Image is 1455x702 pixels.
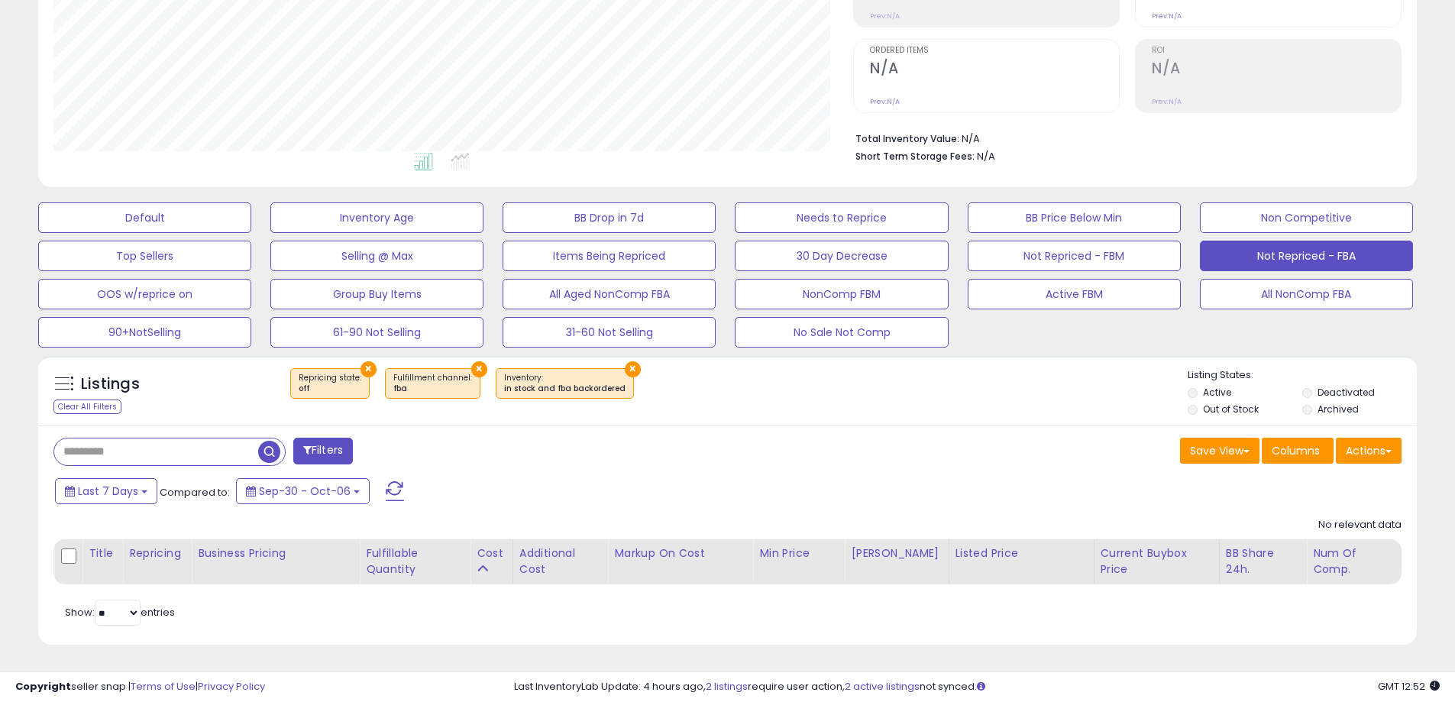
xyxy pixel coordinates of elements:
[1200,241,1413,271] button: Not Repriced - FBA
[1226,545,1300,577] div: BB Share 24h.
[198,545,353,561] div: Business Pricing
[198,679,265,694] a: Privacy Policy
[293,438,353,464] button: Filters
[78,484,138,499] span: Last 7 Days
[15,680,265,694] div: seller snap | |
[955,545,1088,561] div: Listed Price
[129,545,185,561] div: Repricing
[503,202,716,233] button: BB Drop in 7d
[1152,11,1182,21] small: Prev: N/A
[504,372,626,395] span: Inventory :
[270,241,483,271] button: Selling @ Max
[1200,279,1413,309] button: All NonComp FBA
[89,545,116,561] div: Title
[706,679,748,694] a: 2 listings
[759,545,838,561] div: Min Price
[1272,443,1320,458] span: Columns
[65,605,175,620] span: Show: entries
[299,383,361,394] div: off
[1318,518,1402,532] div: No relevant data
[514,680,1440,694] div: Last InventoryLab Update: 4 hours ago, require user action, not synced.
[855,150,975,163] b: Short Term Storage Fees:
[53,400,121,414] div: Clear All Filters
[471,361,487,377] button: ×
[614,545,746,561] div: Markup on Cost
[608,539,753,584] th: The percentage added to the cost of goods (COGS) that forms the calculator for Min & Max prices.
[1318,386,1375,399] label: Deactivated
[366,545,464,577] div: Fulfillable Quantity
[1152,47,1401,55] span: ROI
[38,279,251,309] button: OOS w/reprice on
[1313,545,1395,577] div: Num of Comp.
[968,202,1181,233] button: BB Price Below Min
[1378,679,1440,694] span: 2025-10-14 12:52 GMT
[1318,403,1359,416] label: Archived
[270,202,483,233] button: Inventory Age
[1336,438,1402,464] button: Actions
[851,545,942,561] div: [PERSON_NAME]
[870,47,1119,55] span: Ordered Items
[1203,386,1231,399] label: Active
[393,383,472,394] div: fba
[735,279,948,309] button: NonComp FBM
[1188,368,1417,383] p: Listing States:
[1203,403,1259,416] label: Out of Stock
[1152,60,1401,80] h2: N/A
[1180,438,1259,464] button: Save View
[855,132,959,145] b: Total Inventory Value:
[1200,202,1413,233] button: Non Competitive
[625,361,641,377] button: ×
[299,372,361,395] span: Repricing state :
[55,478,157,504] button: Last 7 Days
[503,279,716,309] button: All Aged NonComp FBA
[1262,438,1334,464] button: Columns
[38,317,251,348] button: 90+NotSelling
[870,97,900,106] small: Prev: N/A
[503,241,716,271] button: Items Being Repriced
[259,484,351,499] span: Sep-30 - Oct-06
[81,374,140,395] h5: Listings
[735,241,948,271] button: 30 Day Decrease
[160,485,230,500] span: Compared to:
[270,279,483,309] button: Group Buy Items
[236,478,370,504] button: Sep-30 - Oct-06
[845,679,920,694] a: 2 active listings
[870,60,1119,80] h2: N/A
[870,11,900,21] small: Prev: N/A
[735,317,948,348] button: No Sale Not Comp
[15,679,71,694] strong: Copyright
[1152,97,1182,106] small: Prev: N/A
[503,317,716,348] button: 31-60 Not Selling
[519,545,602,577] div: Additional Cost
[38,241,251,271] button: Top Sellers
[270,317,483,348] button: 61-90 Not Selling
[735,202,948,233] button: Needs to Reprice
[504,383,626,394] div: in stock and fba backordered
[131,679,196,694] a: Terms of Use
[38,202,251,233] button: Default
[477,545,506,561] div: Cost
[393,372,472,395] span: Fulfillment channel :
[855,128,1390,147] li: N/A
[977,149,995,163] span: N/A
[1101,545,1213,577] div: Current Buybox Price
[361,361,377,377] button: ×
[968,279,1181,309] button: Active FBM
[968,241,1181,271] button: Not Repriced - FBM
